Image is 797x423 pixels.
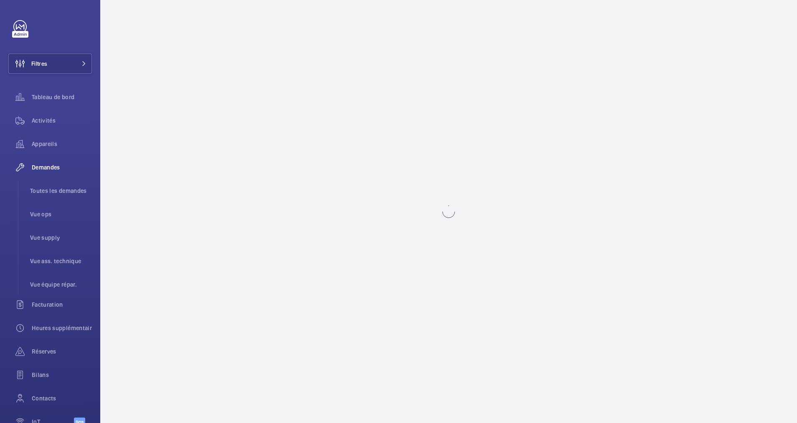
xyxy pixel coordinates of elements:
span: Heures supplémentaires [32,324,92,332]
span: Filtres [31,59,47,68]
span: Toutes les demandes [30,187,92,195]
span: Demandes [32,163,92,172]
span: Vue ops [30,210,92,218]
span: Activités [32,116,92,125]
span: Vue équipe répar. [30,280,92,289]
span: Facturation [32,300,92,309]
span: Bilans [32,371,92,379]
span: Vue supply [30,233,92,242]
button: Filtres [8,54,92,74]
span: Appareils [32,140,92,148]
span: Contacts [32,394,92,402]
span: Réserves [32,347,92,356]
span: Tableau de bord [32,93,92,101]
span: Vue ass. technique [30,257,92,265]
